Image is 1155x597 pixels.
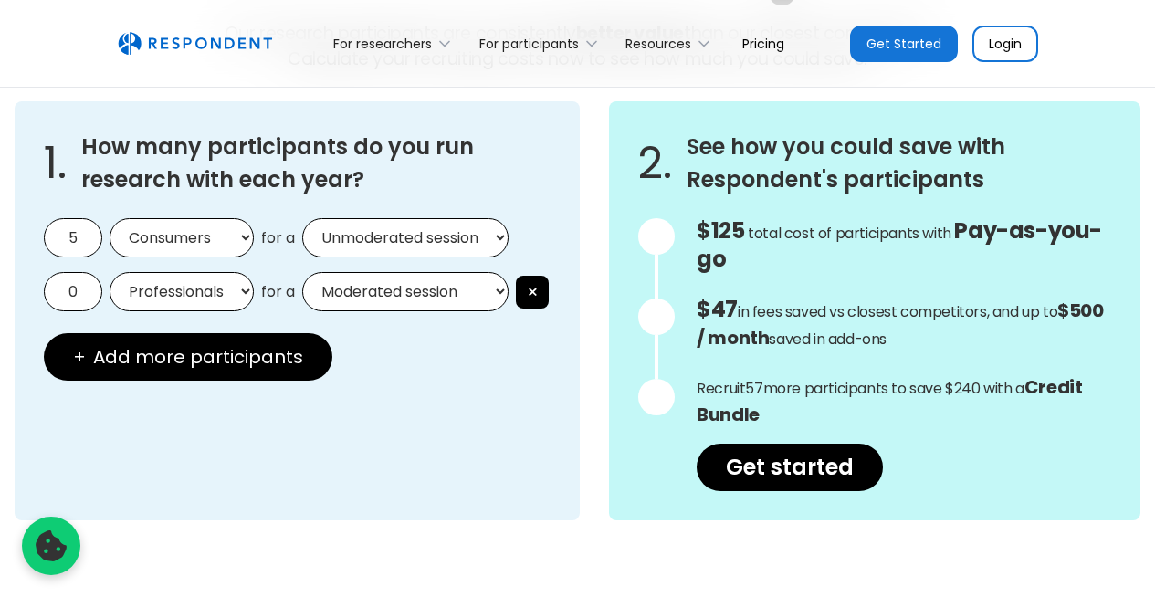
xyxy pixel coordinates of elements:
h3: How many participants do you run research with each year? [81,131,551,196]
span: 2. [638,154,672,173]
span: + [73,348,86,366]
a: Pricing [728,22,799,65]
p: in fees saved vs closest competitors, and up to saved in add-ons [697,297,1111,352]
a: Get Started [850,26,958,62]
div: For researchers [323,22,468,65]
p: Recruit more participants to save $240 with a [697,374,1111,429]
div: Resources [625,35,691,53]
button: + Add more participants [44,333,332,381]
div: For participants [479,35,579,53]
div: For participants [468,22,614,65]
a: home [118,32,272,56]
div: Resources [615,22,728,65]
img: Untitled UI logotext [118,32,272,56]
button: × [516,276,549,309]
span: 57 [745,378,762,399]
a: Login [972,26,1038,62]
span: $47 [697,294,738,324]
div: For researchers [333,35,432,53]
span: Pay-as-you-go [697,215,1102,274]
strong: $500 / month [697,298,1103,351]
span: $125 [697,215,744,246]
h3: See how you could save with Respondent's participants [687,131,1111,196]
span: total cost of participants with [748,223,951,244]
span: for a [261,283,295,301]
span: Add more participants [93,348,303,366]
span: for a [261,229,295,247]
span: 1. [44,154,67,173]
a: Get started [697,444,883,491]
